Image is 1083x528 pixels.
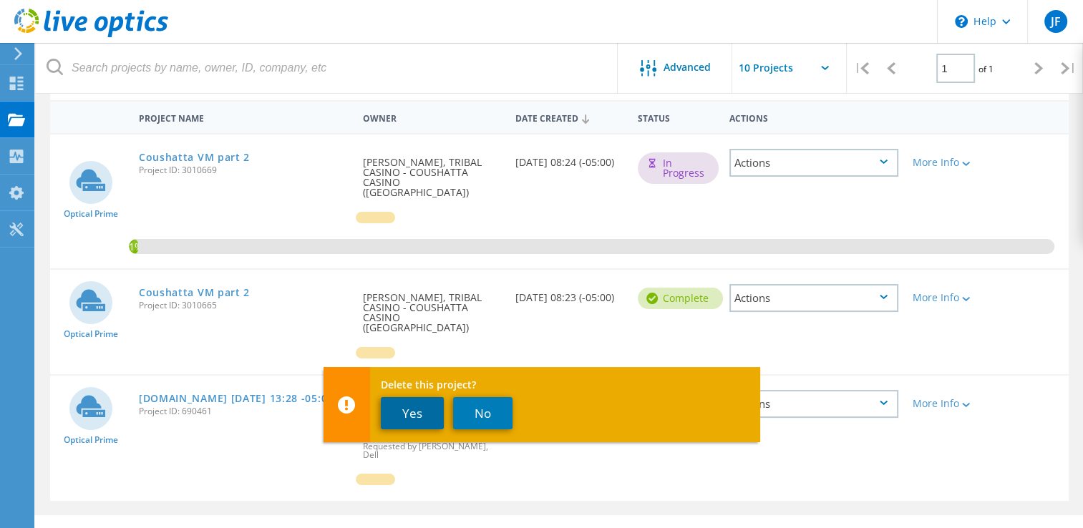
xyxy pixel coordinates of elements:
a: Live Optics Dashboard [14,30,168,40]
span: Requested by [PERSON_NAME], Dell [363,442,501,459]
span: of 1 [978,63,994,75]
a: Coushatta VM part 2 [139,288,250,298]
span: Delete this project? [381,380,747,390]
span: Project ID: 3010669 [139,166,349,175]
span: JF [1050,16,1060,27]
div: [PERSON_NAME], TRIBAL CASINO - COUSHATTA CASINO ([GEOGRAPHIC_DATA]) [356,270,508,347]
div: Owner [356,104,508,130]
span: Project ID: 690461 [139,407,349,416]
span: Optical Prime [64,436,118,444]
div: Actions [722,104,905,130]
div: [DATE] 08:24 (-05:00) [508,135,631,182]
div: More Info [913,399,980,409]
div: More Info [913,157,980,167]
div: [PERSON_NAME], TRIBAL CASINO - COUSHATTA CASINO ([GEOGRAPHIC_DATA]) [356,135,508,212]
input: Search projects by name, owner, ID, company, etc [36,43,618,93]
button: No [453,397,513,429]
div: Project Name [132,104,356,130]
span: Optical Prime [64,210,118,218]
svg: \n [955,15,968,28]
a: Coushatta VM part 2 [139,152,250,162]
span: Advanced [664,62,711,72]
div: Date Created [508,104,631,131]
div: | [847,43,876,94]
div: Complete [638,288,723,309]
div: Actions [729,149,898,177]
div: Actions [729,390,898,418]
div: More Info [913,293,980,303]
div: Actions [729,284,898,312]
span: Optical Prime [64,330,118,338]
div: [DATE] 08:23 (-05:00) [508,270,631,317]
div: Status [631,104,722,130]
button: Yes [381,397,444,429]
div: In Progress [638,152,719,184]
span: 1% [129,239,138,252]
div: | [1054,43,1083,94]
a: [DOMAIN_NAME] [DATE] 13:28 -05:00 [139,393,334,404]
span: Project ID: 3010665 [139,301,349,310]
